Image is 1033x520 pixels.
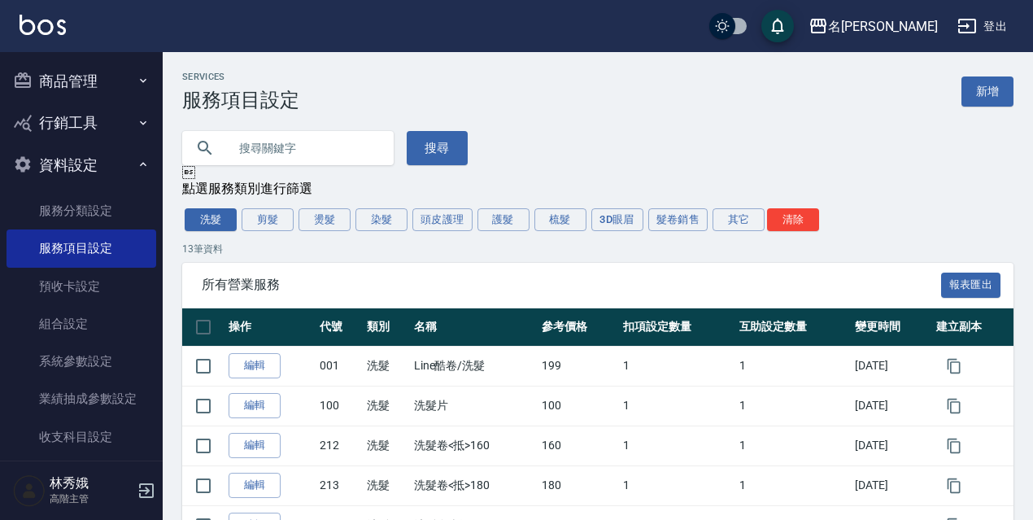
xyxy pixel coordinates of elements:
[316,308,363,347] th: 代號
[538,308,619,347] th: 參考價格
[242,208,294,231] button: 剪髮
[299,208,351,231] button: 燙髮
[363,346,410,386] td: 洗髮
[185,208,237,231] button: 洗髮
[851,426,932,465] td: [DATE]
[229,393,281,418] a: 編輯
[735,308,851,347] th: 互助設定數量
[538,346,619,386] td: 199
[20,15,66,35] img: Logo
[951,11,1013,42] button: 登出
[802,10,944,43] button: 名[PERSON_NAME]
[961,76,1013,107] a: 新增
[851,346,932,386] td: [DATE]
[316,426,363,465] td: 212
[229,473,281,498] a: 編輯
[182,181,1013,198] div: 點選服務類別進行篩選
[316,465,363,505] td: 213
[182,242,1013,256] p: 13 筆資料
[941,276,1001,291] a: 報表匯出
[410,426,538,465] td: 洗髮卷<抵>160
[412,208,473,231] button: 頭皮護理
[50,475,133,492] h5: 林秀娥
[713,208,765,231] button: 其它
[182,72,299,82] h2: Services
[619,346,734,386] td: 1
[7,229,156,267] a: 服務項目設定
[619,386,734,426] td: 1
[851,308,932,347] th: 變更時間
[477,208,530,231] button: 護髮
[851,386,932,426] td: [DATE]
[410,386,538,426] td: 洗髮片
[941,273,1001,298] button: 報表匯出
[7,418,156,456] a: 收支科目設定
[229,353,281,378] a: 編輯
[355,208,408,231] button: 染髮
[7,456,156,493] a: 支付方式設定
[619,426,734,465] td: 1
[410,308,538,347] th: 名稱
[735,346,851,386] td: 1
[407,131,468,165] button: 搜尋
[7,380,156,417] a: 業績抽成參數設定
[538,426,619,465] td: 160
[7,192,156,229] a: 服務分類設定
[7,144,156,186] button: 資料設定
[228,126,381,170] input: 搜尋關鍵字
[648,208,708,231] button: 髮卷銷售
[7,60,156,103] button: 商品管理
[538,465,619,505] td: 180
[735,465,851,505] td: 1
[7,343,156,380] a: 系統參數設定
[229,433,281,458] a: 編輯
[591,208,643,231] button: 3D眼眉
[767,208,819,231] button: 清除
[316,386,363,426] td: 100
[534,208,586,231] button: 梳髮
[410,465,538,505] td: 洗髮卷<抵>180
[828,16,938,37] div: 名[PERSON_NAME]
[363,308,410,347] th: 類別
[363,465,410,505] td: 洗髮
[735,386,851,426] td: 1
[538,386,619,426] td: 100
[224,308,316,347] th: 操作
[316,346,363,386] td: 001
[932,308,1013,347] th: 建立副本
[851,465,932,505] td: [DATE]
[735,426,851,465] td: 1
[410,346,538,386] td: Line酷卷/洗髮
[363,386,410,426] td: 洗髮
[182,89,299,111] h3: 服務項目設定
[50,492,133,506] p: 高階主管
[619,308,734,347] th: 扣項設定數量
[202,277,941,293] span: 所有營業服務
[761,10,794,42] button: save
[13,474,46,507] img: Person
[7,305,156,343] a: 組合設定
[7,268,156,305] a: 預收卡設定
[363,426,410,465] td: 洗髮
[619,465,734,505] td: 1
[7,102,156,144] button: 行銷工具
